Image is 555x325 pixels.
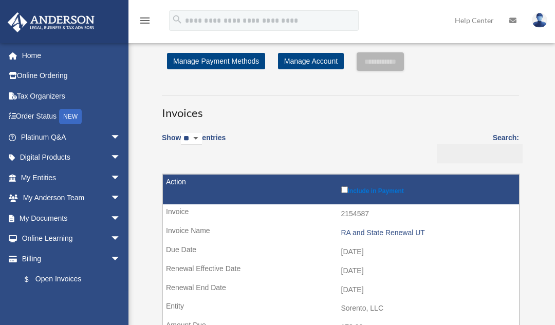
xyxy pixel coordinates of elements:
a: Order StatusNEW [7,106,136,127]
span: arrow_drop_down [110,127,131,148]
a: $Open Invoices [14,269,126,290]
a: menu [139,18,151,27]
a: Digital Productsarrow_drop_down [7,147,136,168]
span: arrow_drop_down [110,147,131,168]
span: arrow_drop_down [110,188,131,209]
span: arrow_drop_down [110,208,131,229]
td: [DATE] [163,242,519,262]
i: search [172,14,183,25]
td: Sorento, LLC [163,299,519,318]
a: Platinum Q&Aarrow_drop_down [7,127,136,147]
span: $ [30,273,35,286]
td: [DATE] [163,261,519,281]
label: Include in Payment [341,184,514,195]
label: Search: [433,131,519,163]
div: RA and State Renewal UT [341,228,514,237]
a: My Anderson Teamarrow_drop_down [7,188,136,208]
span: arrow_drop_down [110,248,131,270]
i: menu [139,14,151,27]
a: Past Invoices [14,290,131,310]
td: 2154587 [163,204,519,224]
select: Showentries [181,133,202,145]
a: Tax Organizers [7,86,136,106]
a: Manage Payment Methods [167,53,265,69]
td: [DATE] [163,280,519,300]
input: Search: [437,144,523,163]
span: arrow_drop_down [110,167,131,188]
a: Billingarrow_drop_down [7,248,131,269]
input: Include in Payment [341,186,348,193]
span: arrow_drop_down [110,228,131,250]
a: Home [7,45,136,66]
div: NEW [59,109,82,124]
a: My Entitiesarrow_drop_down [7,167,136,188]
h3: Invoices [162,95,519,121]
a: Manage Account [278,53,344,69]
a: Online Learningarrow_drop_down [7,228,136,249]
label: Show entries [162,131,226,155]
a: Online Ordering [7,66,136,86]
img: Anderson Advisors Platinum Portal [5,12,98,32]
a: My Documentsarrow_drop_down [7,208,136,228]
img: User Pic [532,13,547,28]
